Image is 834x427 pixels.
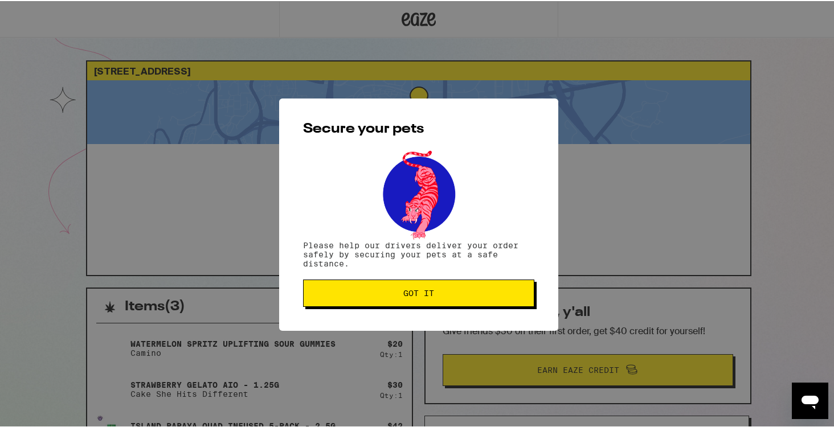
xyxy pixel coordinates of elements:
[303,240,534,267] p: Please help our drivers deliver your order safely by securing your pets at a safe distance.
[792,381,828,418] iframe: Button to launch messaging window
[372,146,465,240] img: pets
[303,278,534,306] button: Got it
[303,121,534,135] h2: Secure your pets
[403,288,434,296] span: Got it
